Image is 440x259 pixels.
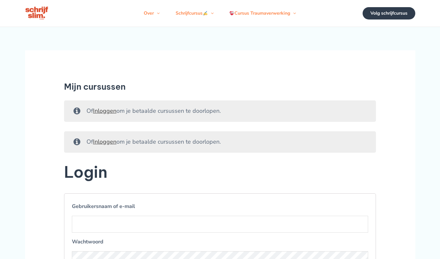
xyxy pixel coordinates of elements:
[363,7,415,19] a: Volg schrijfcursus
[136,4,167,23] a: OverMenu schakelen
[230,11,234,16] img: ❤️‍🩹
[72,201,368,212] label: Gebruikersnaam of e-mail
[154,4,160,23] span: Menu schakelen
[64,100,376,122] div: Of om je betaalde cursussen te doorlopen.
[72,237,368,247] label: Wachtwoord
[221,4,304,23] a: Cursus TraumaverwerkingMenu schakelen
[136,4,304,23] nav: Navigatie op de site: Menu
[93,138,116,146] a: Inloggen
[168,4,221,23] a: SchrijfcursusMenu schakelen
[208,4,214,23] span: Menu schakelen
[64,82,376,92] h1: Mijn cursussen
[25,6,49,21] img: schrijfcursus schrijfslim academy
[290,4,296,23] span: Menu schakelen
[64,131,376,153] div: Of om je betaalde cursussen te doorlopen.
[203,11,207,16] img: ✍️
[64,162,376,182] h2: Login
[93,107,116,115] a: Inloggen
